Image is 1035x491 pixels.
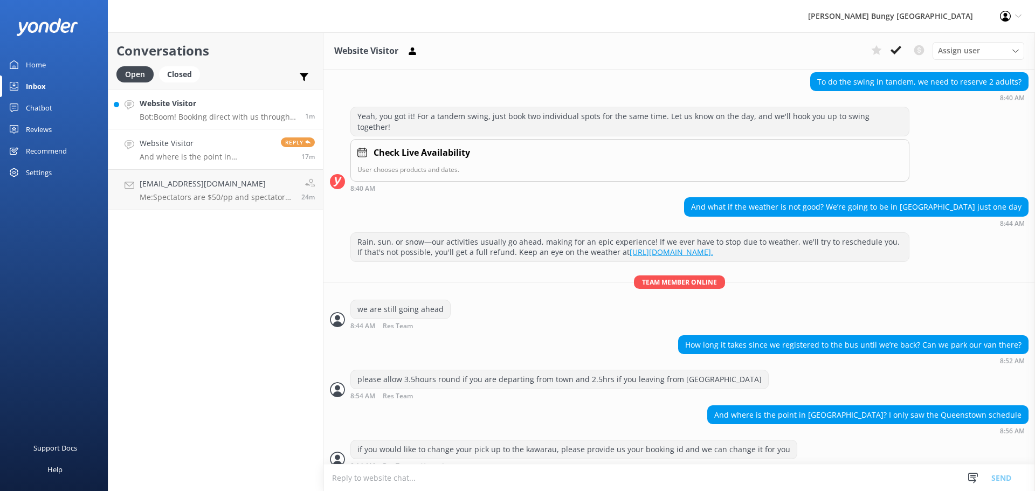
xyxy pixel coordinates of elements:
[383,323,413,330] span: Res Team
[140,152,273,162] p: And where is the point in [GEOGRAPHIC_DATA]? I only saw the Queenstown schedule
[1000,428,1025,434] strong: 8:56 AM
[26,54,46,75] div: Home
[140,192,293,202] p: Me: Spectators are $50/pp and spectators under 10 are free
[350,184,909,192] div: Oct 05 2025 08:40am (UTC +13:00) Pacific/Auckland
[305,112,315,121] span: Oct 05 2025 09:12am (UTC +13:00) Pacific/Auckland
[33,437,77,459] div: Support Docs
[383,463,413,469] span: Res Team
[351,370,768,389] div: please allow 3.5hours round if you are departing from town and 2.5hrs if you leaving from [GEOGRA...
[116,68,159,80] a: Open
[708,406,1028,424] div: And where is the point in [GEOGRAPHIC_DATA]? I only saw the Queenstown schedule
[350,185,375,192] strong: 8:40 AM
[334,44,398,58] h3: Website Visitor
[350,392,769,400] div: Oct 05 2025 08:54am (UTC +13:00) Pacific/Auckland
[140,112,297,122] p: Bot: Boom! Booking direct with us through our website always scores you the best prices. Dive int...
[301,152,315,161] span: Oct 05 2025 08:56am (UTC +13:00) Pacific/Auckland
[26,140,67,162] div: Recommend
[350,393,375,400] strong: 8:54 AM
[350,322,451,330] div: Oct 05 2025 08:44am (UTC +13:00) Pacific/Auckland
[357,164,902,175] p: User chooses products and dates.
[26,75,46,97] div: Inbox
[47,459,63,480] div: Help
[108,170,323,210] a: [EMAIL_ADDRESS][DOMAIN_NAME]Me:Spectators are $50/pp and spectators under 10 are free24m
[140,178,293,190] h4: [EMAIL_ADDRESS][DOMAIN_NAME]
[351,107,909,136] div: Yeah, you got it! For a tandem swing, just book two individual spots for the same time. Let us kn...
[108,89,323,129] a: Website VisitorBot:Boom! Booking direct with us through our website always scores you the best pr...
[707,427,1029,434] div: Oct 05 2025 08:56am (UTC +13:00) Pacific/Auckland
[684,219,1029,227] div: Oct 05 2025 08:44am (UTC +13:00) Pacific/Auckland
[350,462,797,469] div: Oct 05 2025 09:14am (UTC +13:00) Pacific/Auckland
[811,73,1028,91] div: To do the swing in tandem, we need to reserve 2 adults?
[26,119,52,140] div: Reviews
[350,323,375,330] strong: 8:44 AM
[26,97,52,119] div: Chatbot
[281,137,315,147] span: Reply
[350,463,375,469] strong: 9:14 AM
[1000,95,1025,101] strong: 8:40 AM
[1000,220,1025,227] strong: 8:44 AM
[634,275,725,289] span: Team member online
[678,357,1029,364] div: Oct 05 2025 08:52am (UTC +13:00) Pacific/Auckland
[383,393,413,400] span: Res Team
[417,463,444,469] span: • Unread
[140,98,297,109] h4: Website Visitor
[630,247,713,257] a: [URL][DOMAIN_NAME].
[374,146,470,160] h4: Check Live Availability
[16,18,78,36] img: yonder-white-logo.png
[116,40,315,61] h2: Conversations
[351,233,909,261] div: Rain, sun, or snow—our activities usually go ahead, making for an epic experience! If we ever hav...
[116,66,154,82] div: Open
[159,66,200,82] div: Closed
[685,198,1028,216] div: And what if the weather is not good? We’re going to be in [GEOGRAPHIC_DATA] just one day
[933,42,1024,59] div: Assign User
[351,440,797,459] div: if you would like to change your pick up to the kawarau, please provide us your booking id and we...
[108,129,323,170] a: Website VisitorAnd where is the point in [GEOGRAPHIC_DATA]? I only saw the Queenstown scheduleRep...
[351,300,450,319] div: we are still going ahead
[938,45,980,57] span: Assign user
[159,68,205,80] a: Closed
[26,162,52,183] div: Settings
[140,137,273,149] h4: Website Visitor
[301,192,315,202] span: Oct 05 2025 08:49am (UTC +13:00) Pacific/Auckland
[810,94,1029,101] div: Oct 05 2025 08:40am (UTC +13:00) Pacific/Auckland
[679,336,1028,354] div: How long it takes since we registered to the bus until we’re back? Can we park our van there?
[1000,358,1025,364] strong: 8:52 AM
